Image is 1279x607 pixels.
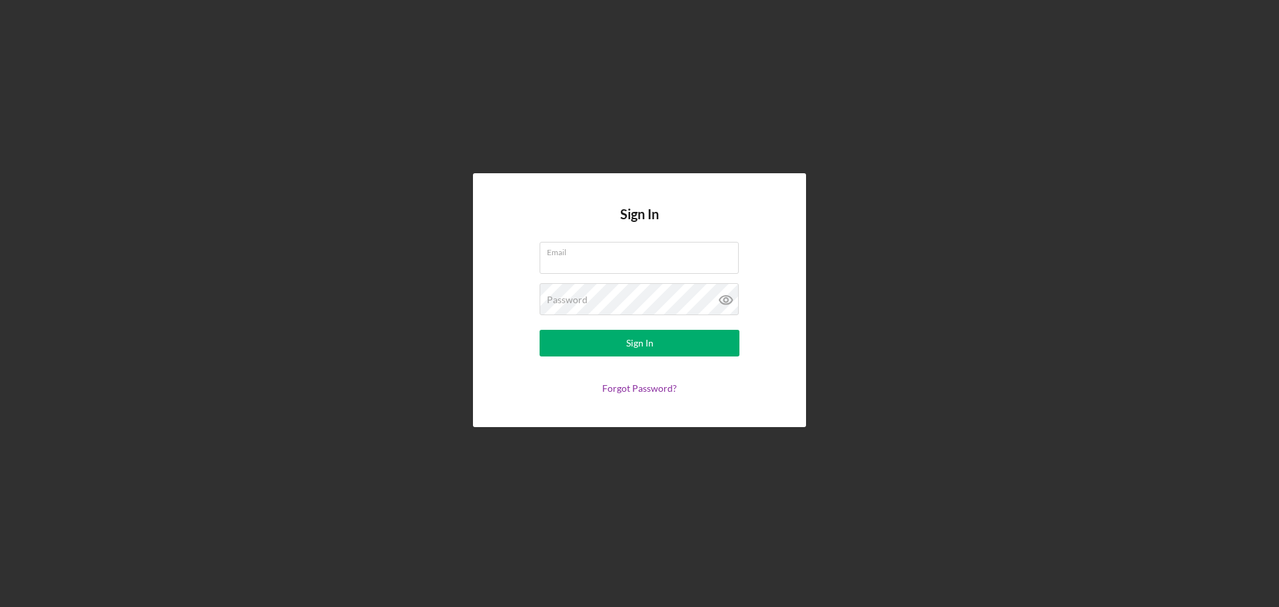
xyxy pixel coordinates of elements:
[602,382,677,394] a: Forgot Password?
[547,295,588,305] label: Password
[620,207,659,242] h4: Sign In
[626,330,653,356] div: Sign In
[540,330,739,356] button: Sign In
[547,243,739,257] label: Email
